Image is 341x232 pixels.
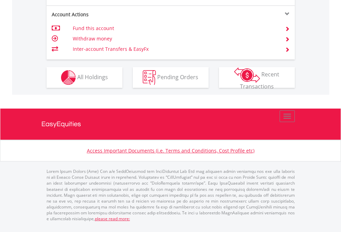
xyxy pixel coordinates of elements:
[143,70,156,85] img: pending_instructions-wht.png
[61,70,76,85] img: holdings-wht.png
[219,67,295,88] button: Recent Transactions
[234,67,260,83] img: transactions-zar-wht.png
[87,147,254,154] a: Access Important Documents (i.e. Terms and Conditions, Cost Profile etc)
[47,168,295,222] p: Lorem Ipsum Dolors (Ame) Con a/e SeddOeiusmod tem InciDiduntut Lab Etd mag aliquaen admin veniamq...
[47,67,122,88] button: All Holdings
[133,67,209,88] button: Pending Orders
[73,23,277,34] td: Fund this account
[73,34,277,44] td: Withdraw money
[95,216,130,222] a: please read more:
[73,44,277,54] td: Inter-account Transfers & EasyFx
[41,109,300,140] a: EasyEquities
[77,73,108,81] span: All Holdings
[157,73,198,81] span: Pending Orders
[47,11,171,18] div: Account Actions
